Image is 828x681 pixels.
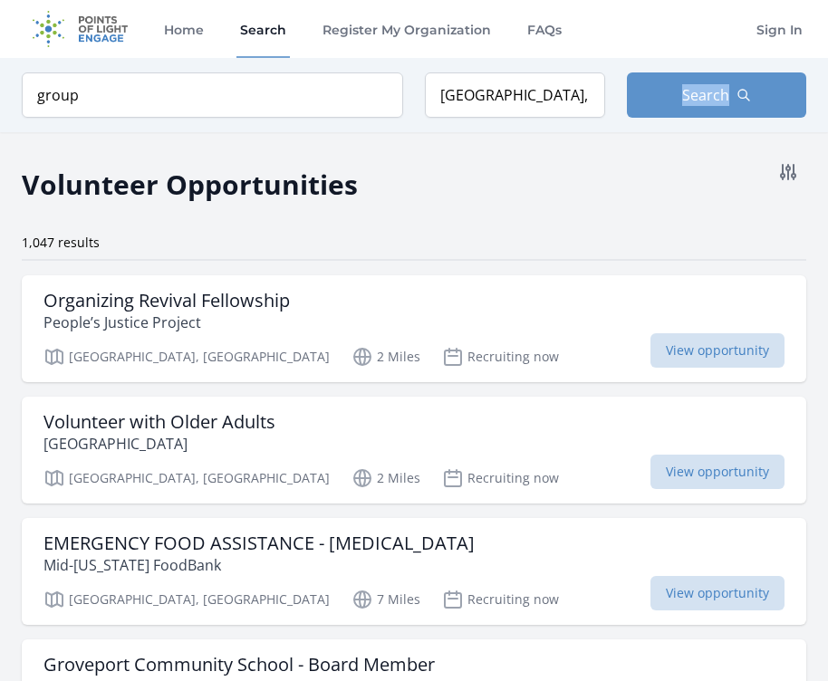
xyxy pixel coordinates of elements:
[22,234,100,251] span: 1,047 results
[43,654,435,676] h3: Groveport Community School - Board Member
[43,312,290,333] p: People’s Justice Project
[442,589,559,610] p: Recruiting now
[22,397,806,504] a: Volunteer with Older Adults [GEOGRAPHIC_DATA] [GEOGRAPHIC_DATA], [GEOGRAPHIC_DATA] 2 Miles Recrui...
[43,411,275,433] h3: Volunteer with Older Adults
[43,433,275,455] p: [GEOGRAPHIC_DATA]
[43,532,475,554] h3: EMERGENCY FOOD ASSISTANCE - [MEDICAL_DATA]
[43,554,475,576] p: Mid-[US_STATE] FoodBank
[351,346,420,368] p: 2 Miles
[650,576,785,610] span: View opportunity
[22,164,358,205] h2: Volunteer Opportunities
[43,290,290,312] h3: Organizing Revival Fellowship
[22,518,806,625] a: EMERGENCY FOOD ASSISTANCE - [MEDICAL_DATA] Mid-[US_STATE] FoodBank [GEOGRAPHIC_DATA], [GEOGRAPHIC...
[442,467,559,489] p: Recruiting now
[43,346,330,368] p: [GEOGRAPHIC_DATA], [GEOGRAPHIC_DATA]
[43,589,330,610] p: [GEOGRAPHIC_DATA], [GEOGRAPHIC_DATA]
[351,589,420,610] p: 7 Miles
[442,346,559,368] p: Recruiting now
[682,84,729,106] span: Search
[43,467,330,489] p: [GEOGRAPHIC_DATA], [GEOGRAPHIC_DATA]
[351,467,420,489] p: 2 Miles
[627,72,807,118] button: Search
[650,455,785,489] span: View opportunity
[22,72,403,118] input: Keyword
[425,72,605,118] input: Location
[650,333,785,368] span: View opportunity
[22,275,806,382] a: Organizing Revival Fellowship People’s Justice Project [GEOGRAPHIC_DATA], [GEOGRAPHIC_DATA] 2 Mil...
